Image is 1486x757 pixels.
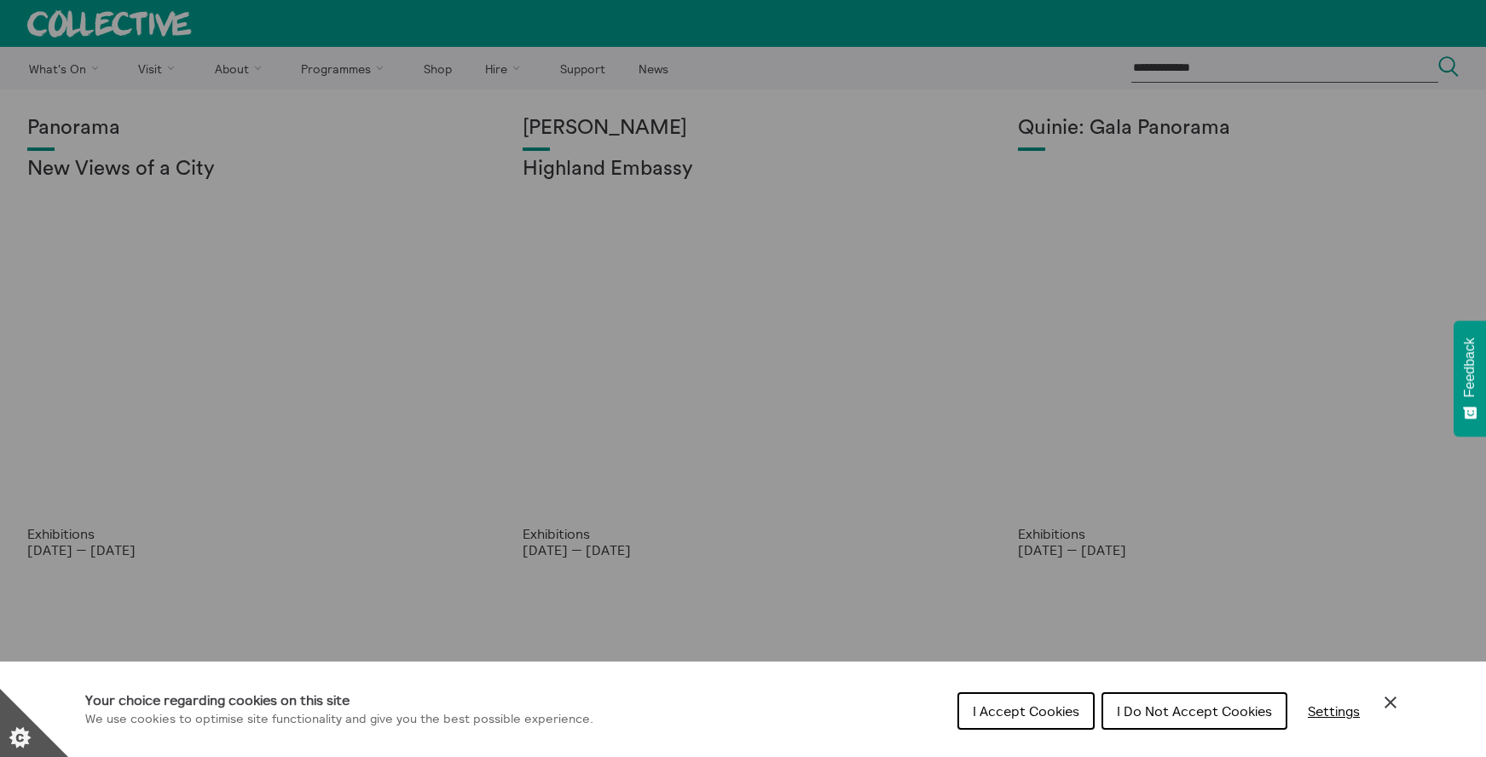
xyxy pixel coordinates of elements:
button: Settings [1294,694,1373,728]
span: Settings [1308,702,1360,719]
button: Feedback - Show survey [1454,321,1486,436]
span: Feedback [1462,338,1477,397]
span: I Accept Cookies [973,702,1079,719]
span: I Do Not Accept Cookies [1117,702,1272,719]
p: We use cookies to optimise site functionality and give you the best possible experience. [85,710,593,729]
button: I Do Not Accept Cookies [1101,692,1287,730]
button: Close Cookie Control [1380,692,1401,713]
h1: Your choice regarding cookies on this site [85,690,593,710]
button: I Accept Cookies [957,692,1095,730]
